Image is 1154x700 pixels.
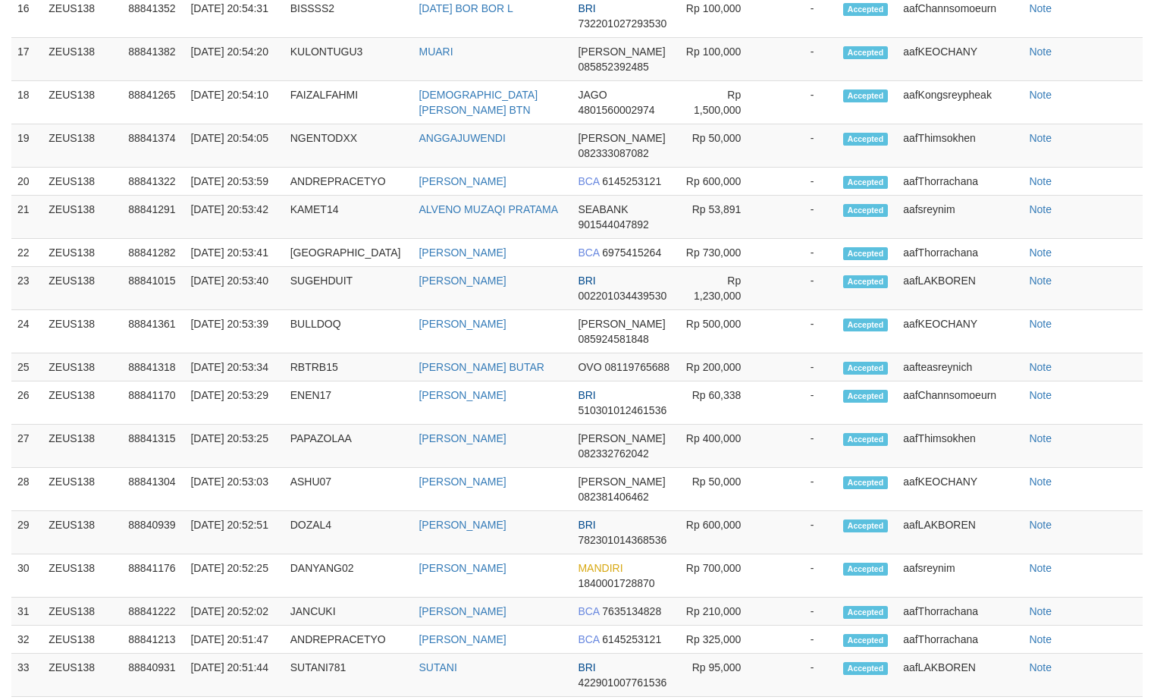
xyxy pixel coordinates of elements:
td: 88841304 [122,468,184,511]
td: [DATE] 20:52:51 [184,511,284,554]
span: Accepted [843,204,889,217]
a: [PERSON_NAME] [419,605,506,617]
td: - [764,124,836,168]
td: Rp 600,000 [678,511,764,554]
td: [DATE] 20:53:40 [184,267,284,310]
a: Note [1029,661,1052,673]
td: DANYANG02 [284,554,413,598]
td: aafThorrachana [897,626,1023,654]
a: [PERSON_NAME] [419,389,506,401]
a: [PERSON_NAME] [419,275,506,287]
a: [PERSON_NAME] [419,519,506,531]
span: 082333087082 [578,147,648,159]
a: Note [1029,633,1052,645]
a: [PERSON_NAME] [419,562,506,574]
span: 732201027293530 [578,17,666,30]
span: Accepted [843,662,889,675]
td: 88841315 [122,425,184,468]
td: Rp 500,000 [678,310,764,353]
a: Note [1029,89,1052,101]
span: Accepted [843,89,889,102]
td: ANDREPRACETYO [284,168,413,196]
span: 6145253121 [602,633,661,645]
td: - [764,353,836,381]
td: [DATE] 20:53:41 [184,239,284,267]
span: Accepted [843,476,889,489]
td: 28 [11,468,42,511]
td: aafThimsokhen [897,124,1023,168]
td: ZEUS138 [42,626,122,654]
a: Note [1029,203,1052,215]
td: 88841176 [122,554,184,598]
td: ZEUS138 [42,353,122,381]
td: - [764,425,836,468]
td: [DATE] 20:52:25 [184,554,284,598]
td: 88841361 [122,310,184,353]
span: BCA [578,175,599,187]
td: Rp 1,500,000 [678,81,764,124]
td: Rp 700,000 [678,554,764,598]
a: Note [1029,432,1052,444]
td: 21 [11,196,42,239]
td: - [764,468,836,511]
td: ZEUS138 [42,124,122,168]
a: Note [1029,476,1052,488]
td: - [764,38,836,81]
td: aafThorrachana [897,168,1023,196]
td: - [764,598,836,626]
span: Accepted [843,634,889,647]
span: [PERSON_NAME] [578,476,665,488]
td: - [764,381,836,425]
td: 88840939 [122,511,184,554]
a: [DEMOGRAPHIC_DATA][PERSON_NAME] BTN [419,89,538,116]
td: [GEOGRAPHIC_DATA] [284,239,413,267]
td: [DATE] 20:53:03 [184,468,284,511]
td: Rp 730,000 [678,239,764,267]
td: KULONTUGU3 [284,38,413,81]
span: Accepted [843,362,889,375]
td: SUTANI781 [284,654,413,697]
span: Accepted [843,433,889,446]
span: 085852392485 [578,61,648,73]
td: aafThorrachana [897,239,1023,267]
td: [DATE] 20:53:59 [184,168,284,196]
td: aafKongsreypheak [897,81,1023,124]
td: 17 [11,38,42,81]
a: Note [1029,519,1052,531]
td: - [764,511,836,554]
td: - [764,81,836,124]
td: 31 [11,598,42,626]
td: ZEUS138 [42,267,122,310]
span: BCA [578,605,599,617]
a: [PERSON_NAME] BUTAR [419,361,544,373]
td: aafsreynim [897,554,1023,598]
span: 1840001728870 [578,577,654,589]
span: MANDIRI [578,562,622,574]
td: - [764,196,836,239]
td: 30 [11,554,42,598]
a: Note [1029,275,1052,287]
td: 88841015 [122,267,184,310]
td: aafteasreynich [897,353,1023,381]
span: 082332762042 [578,447,648,460]
td: Rp 200,000 [678,353,764,381]
span: SEABANK [578,203,628,215]
td: Rp 325,000 [678,626,764,654]
td: RBTRB15 [284,353,413,381]
span: Accepted [843,275,889,288]
td: JANCUKI [284,598,413,626]
span: Accepted [843,606,889,619]
td: - [764,168,836,196]
td: BULLDOQ [284,310,413,353]
td: 88841222 [122,598,184,626]
td: 22 [11,239,42,267]
td: 88841322 [122,168,184,196]
span: 085924581848 [578,333,648,345]
td: aafKEOCHANY [897,38,1023,81]
td: [DATE] 20:53:42 [184,196,284,239]
td: - [764,654,836,697]
td: Rp 400,000 [678,425,764,468]
span: BCA [578,246,599,259]
span: BRI [578,2,595,14]
a: ALVENO MUZAQI PRATAMA [419,203,558,215]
